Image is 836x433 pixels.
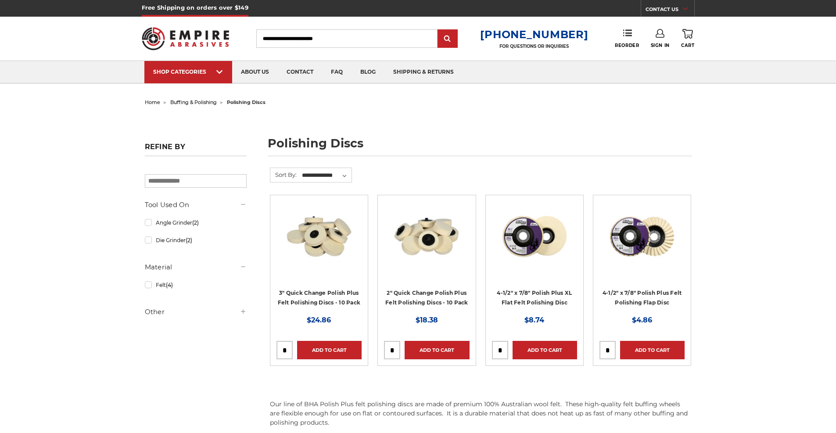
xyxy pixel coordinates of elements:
[307,316,331,324] span: $24.86
[142,21,230,56] img: Empire Abrasives
[524,316,544,324] span: $8.74
[145,215,247,230] a: Angle Grinder
[145,262,247,272] h5: Material
[651,43,670,48] span: Sign In
[480,28,588,41] a: [PHONE_NUMBER]
[322,61,352,83] a: faq
[603,290,682,306] a: 4-1/2" x 7/8" Polish Plus Felt Polishing Flap Disc
[284,201,354,272] img: 3 inch polishing felt roloc discs
[607,201,677,272] img: buffing and polishing felt flap disc
[297,341,362,359] a: Add to Cart
[270,400,692,427] p: Our line of BHA Polish Plus felt polishing discs are made of premium 100% Australian wool felt. T...
[384,201,469,286] a: 2" Roloc Polishing Felt Discs
[186,237,192,243] span: (2)
[145,233,247,248] a: Die Grinder
[492,201,577,286] a: 4.5 inch extra thick felt disc
[632,316,652,324] span: $4.86
[416,316,438,324] span: $18.38
[145,143,247,156] h5: Refine by
[681,29,694,48] a: Cart
[620,341,685,359] a: Add to Cart
[615,29,639,48] a: Reorder
[497,290,572,306] a: 4-1/2" x 7/8" Polish Plus XL Flat Felt Polishing Disc
[192,219,199,226] span: (2)
[681,43,694,48] span: Cart
[232,61,278,83] a: about us
[513,341,577,359] a: Add to Cart
[153,68,223,75] div: SHOP CATEGORIES
[599,201,685,286] a: buffing and polishing felt flap disc
[278,290,361,306] a: 3" Quick Change Polish Plus Felt Polishing Discs - 10 Pack
[227,99,266,105] span: polishing discs
[615,43,639,48] span: Reorder
[145,200,247,210] h5: Tool Used On
[270,168,297,181] label: Sort By:
[170,99,217,105] a: buffing & polishing
[145,277,247,293] a: Felt
[405,341,469,359] a: Add to Cart
[391,201,462,272] img: 2" Roloc Polishing Felt Discs
[480,43,588,49] p: FOR QUESTIONS OR INQUIRIES
[385,290,468,306] a: 2" Quick Change Polish Plus Felt Polishing Discs - 10 Pack
[145,99,160,105] a: home
[166,282,173,288] span: (4)
[384,61,463,83] a: shipping & returns
[439,30,456,48] input: Submit
[278,61,322,83] a: contact
[352,61,384,83] a: blog
[301,169,352,182] select: Sort By:
[646,4,694,17] a: CONTACT US
[145,307,247,317] h5: Other
[268,137,692,156] h1: polishing discs
[499,201,570,272] img: 4.5 inch extra thick felt disc
[276,201,362,286] a: 3 inch polishing felt roloc discs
